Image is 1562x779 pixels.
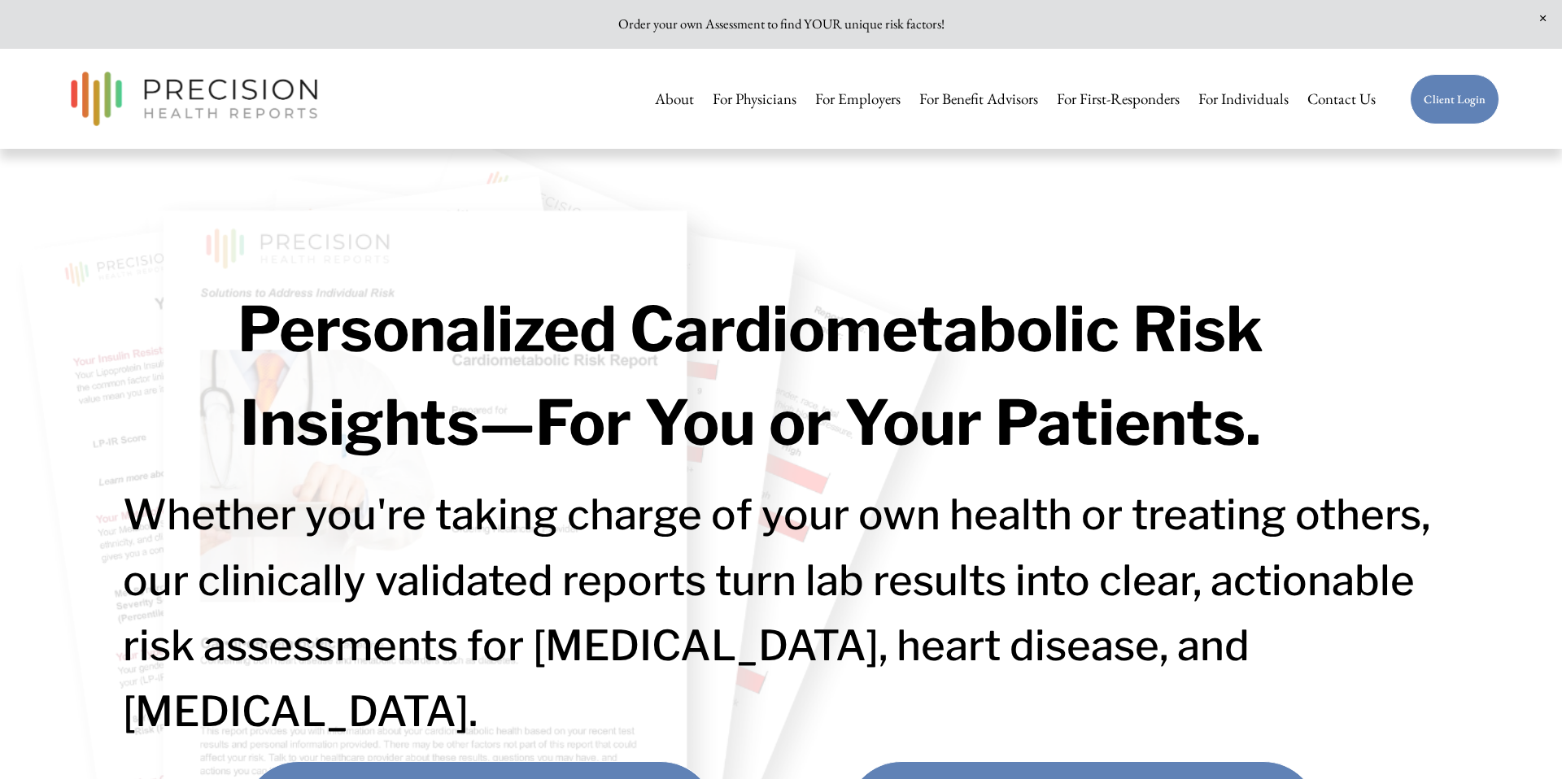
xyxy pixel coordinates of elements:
[919,82,1038,116] a: For Benefit Advisors
[1410,74,1499,124] a: Client Login
[63,64,326,133] img: Precision Health Reports
[655,82,694,116] a: About
[815,82,901,116] a: For Employers
[713,82,796,116] a: For Physicians
[1307,82,1376,116] a: Contact Us
[238,292,1276,459] strong: Personalized Cardiometabolic Risk Insights—For You or Your Patients.
[1198,82,1289,116] a: For Individuals
[123,482,1439,744] h2: Whether you're taking charge of your own health or treating others, our clinically validated repo...
[1057,82,1180,116] a: For First-Responders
